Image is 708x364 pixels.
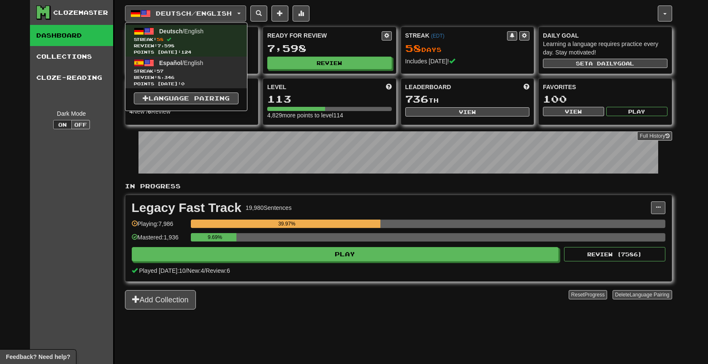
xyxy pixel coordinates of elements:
[204,267,206,274] span: /
[543,83,667,91] div: Favorites
[564,247,665,261] button: Review (7586)
[186,267,187,274] span: /
[187,267,204,274] span: New: 4
[543,31,667,40] div: Daily Goal
[30,67,113,88] a: Cloze-Reading
[159,60,203,66] span: / English
[130,108,133,115] strong: 4
[405,43,530,54] div: Day s
[134,49,239,55] span: Points [DATE]: 124
[132,201,241,214] div: Legacy Fast Track
[36,109,107,118] div: Dark Mode
[125,290,196,310] button: Add Collection
[71,120,90,129] button: Off
[6,353,70,361] span: Open feedback widget
[125,182,672,190] p: In Progress
[524,83,529,91] span: This week in points, UTC
[130,107,254,116] div: New / Review
[246,204,292,212] div: 19,980 Sentences
[193,233,237,242] div: 9.69%
[637,131,672,141] a: Full History
[125,25,247,57] a: Deutsch/EnglishStreak:58 Review:7,598Points [DATE]:124
[206,267,230,274] span: Review: 6
[267,94,392,104] div: 113
[267,43,392,54] div: 7,598
[584,292,605,298] span: Progress
[134,92,239,104] a: Language Pairing
[134,36,239,43] span: Streak:
[134,68,239,74] span: Streak:
[134,43,239,49] span: Review: 7,598
[267,57,392,69] button: Review
[543,59,667,68] button: Seta dailygoal
[139,267,185,274] span: Played [DATE]: 10
[159,28,203,35] span: / English
[267,31,382,40] div: Ready for Review
[267,111,392,120] div: 4,829 more points to level 114
[157,68,163,73] span: 57
[132,233,187,247] div: Mastered: 1,936
[543,107,604,116] button: View
[250,5,267,22] button: Search sentences
[159,28,182,35] span: Deutsch
[156,10,232,17] span: Deutsch / English
[405,57,530,65] div: Includes [DATE]!
[569,290,607,299] button: ResetProgress
[125,57,247,88] a: Español/EnglishStreak:57 Review:8,346Points [DATE]:0
[405,42,421,54] span: 58
[193,220,380,228] div: 39.97%
[293,5,309,22] button: More stats
[134,81,239,87] span: Points [DATE]: 0
[405,83,451,91] span: Leaderboard
[132,247,559,261] button: Play
[134,74,239,81] span: Review: 8,346
[148,108,151,115] strong: 6
[431,33,445,39] a: (EDT)
[53,8,108,17] div: Clozemaster
[405,107,530,117] button: View
[30,25,113,46] a: Dashboard
[606,107,667,116] button: Play
[132,220,187,234] div: Playing: 7,986
[30,46,113,67] a: Collections
[271,5,288,22] button: Add sentence to collection
[589,60,617,66] span: a daily
[613,290,672,299] button: DeleteLanguage Pairing
[125,5,246,22] button: Deutsch/English
[629,292,669,298] span: Language Pairing
[386,83,392,91] span: Score more points to level up
[543,40,667,57] div: Learning a language requires practice every day. Stay motivated!
[267,83,286,91] span: Level
[159,60,182,66] span: Español
[157,37,163,42] span: 58
[53,120,72,129] button: On
[405,94,530,105] div: th
[543,94,667,104] div: 100
[405,31,507,40] div: Streak
[405,93,429,105] span: 736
